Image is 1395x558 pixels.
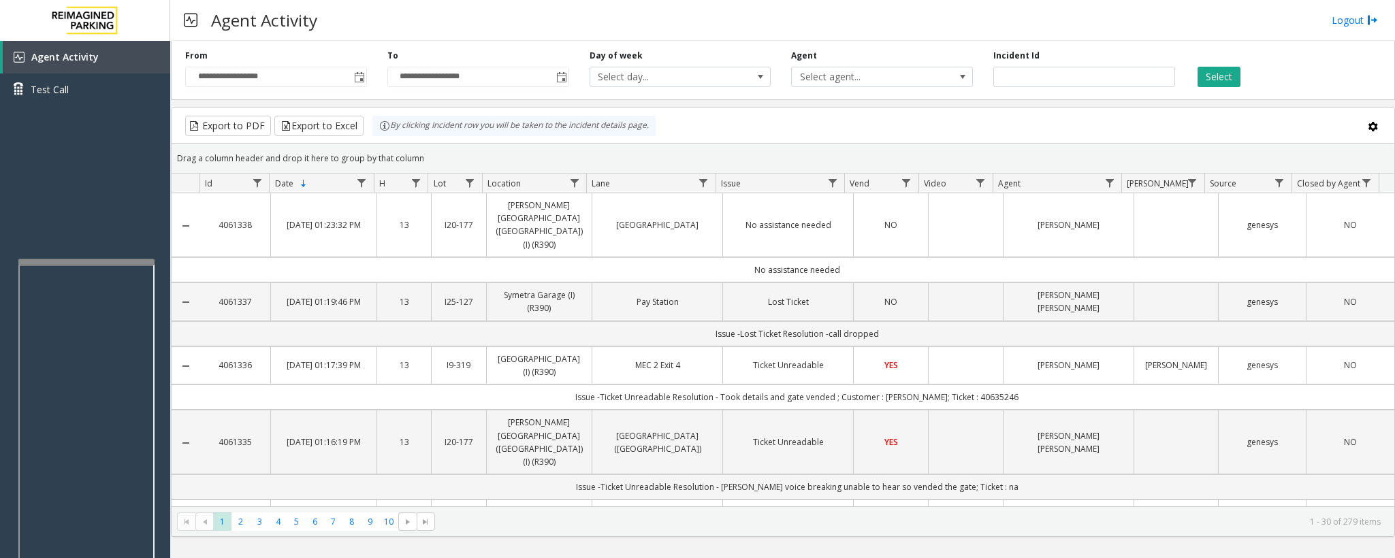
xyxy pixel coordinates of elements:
a: Collapse Details [172,297,199,308]
span: Go to the next page [402,516,413,527]
span: Id [205,178,212,189]
a: [PERSON_NAME][GEOGRAPHIC_DATA] ([GEOGRAPHIC_DATA]) (I) (R390) [495,416,584,468]
span: Closed by Agent [1297,178,1360,189]
a: 13 [385,436,423,448]
label: Agent [791,50,817,62]
a: [GEOGRAPHIC_DATA] ([GEOGRAPHIC_DATA]) [600,429,714,455]
a: NO [1315,436,1386,448]
a: YES [862,436,920,448]
span: NO [884,296,897,308]
h3: Agent Activity [204,3,324,37]
div: Drag a column header and drop it here to group by that column [172,146,1394,170]
a: 13 [385,218,423,231]
span: H [379,178,385,189]
span: Page 5 [287,512,306,531]
a: NO [1315,359,1386,372]
a: genesys [1227,359,1298,372]
span: Toggle popup [554,67,568,86]
span: Agent [998,178,1021,189]
a: [PERSON_NAME] [1142,359,1209,372]
a: [DATE] 01:16:19 PM [279,436,368,448]
a: Logout [1332,13,1378,27]
td: Issue -Lost Ticket Resolution -call dropped [199,321,1394,346]
a: Closed by Agent Filter Menu [1358,174,1376,192]
a: H Filter Menu [406,174,425,192]
a: NO [1315,218,1386,231]
a: Lot Filter Menu [461,174,479,192]
span: Source [1210,178,1236,189]
span: Go to the next page [398,512,417,531]
span: Test Call [31,82,69,97]
button: Export to Excel [274,116,364,136]
a: MEC 2 Exit 4 [600,359,714,372]
img: pageIcon [184,3,197,37]
span: NO [1344,296,1357,308]
span: [PERSON_NAME] [1127,178,1189,189]
span: Toggle popup [351,67,366,86]
a: Id Filter Menu [248,174,266,192]
button: Export to PDF [185,116,271,136]
span: Go to the last page [417,512,435,531]
span: Location [487,178,521,189]
span: Select agent... [792,67,936,86]
a: I20-177 [440,218,477,231]
a: [PERSON_NAME][GEOGRAPHIC_DATA] ([GEOGRAPHIC_DATA]) (I) (R390) [495,199,584,251]
a: [PERSON_NAME] [1012,218,1125,231]
a: Lane Filter Menu [694,174,713,192]
a: [PERSON_NAME] [1012,359,1125,372]
img: 'icon' [14,52,25,63]
span: Page 2 [231,512,250,531]
a: [DATE] 01:17:39 PM [279,359,368,372]
a: Collapse Details [172,361,199,372]
label: Incident Id [993,50,1040,62]
a: Vend Filter Menu [897,174,916,192]
span: NO [1344,436,1357,448]
a: Date Filter Menu [353,174,371,192]
a: [GEOGRAPHIC_DATA] (I) (R390) [495,352,584,378]
span: YES [884,359,898,371]
span: YES [884,436,898,448]
kendo-pager-info: 1 - 30 of 279 items [443,516,1381,527]
span: Page 9 [361,512,379,531]
a: Collapse Details [172,438,199,448]
span: NO [884,219,897,231]
span: Date [275,178,293,189]
a: NO [1315,295,1386,308]
a: Video Filter Menu [972,174,990,192]
span: Vend [850,178,869,189]
a: YES [862,359,920,372]
span: Page 6 [306,512,324,531]
span: Lane [592,178,610,189]
span: Sortable [298,178,309,189]
a: 4061337 [208,295,262,308]
a: 13 [385,359,423,372]
span: Page 10 [380,512,398,531]
span: Page 4 [269,512,287,531]
a: Symetra Garage (I) (R390) [495,289,584,314]
a: Source Filter Menu [1270,174,1289,192]
button: Select [1198,67,1240,87]
a: genesys [1227,295,1298,308]
td: Issue -Ticket Unreadable Resolution - [PERSON_NAME] voice breaking unable to hear so vended the g... [199,474,1394,499]
a: 4061338 [208,218,262,231]
a: [PERSON_NAME] [PERSON_NAME] [1012,429,1125,455]
span: Page 3 [251,512,269,531]
label: To [387,50,398,62]
a: [GEOGRAPHIC_DATA] [600,218,714,231]
td: No assistance needed [199,257,1394,282]
a: [PERSON_NAME] [PERSON_NAME] [1012,289,1125,314]
a: Parker Filter Menu [1183,174,1202,192]
a: Ticket Unreadable [731,436,845,448]
a: 13 [385,295,423,308]
a: NO [862,295,920,308]
a: Ticket Unreadable [731,359,845,372]
div: Data table [172,174,1394,506]
a: [DATE] 01:23:32 PM [279,218,368,231]
a: Location Filter Menu [565,174,583,192]
a: Agent Activity [3,41,170,73]
a: 4061336 [208,359,262,372]
span: NO [1344,359,1357,371]
span: Video [924,178,946,189]
a: [DATE] 01:19:46 PM [279,295,368,308]
a: No assistance needed [731,218,845,231]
